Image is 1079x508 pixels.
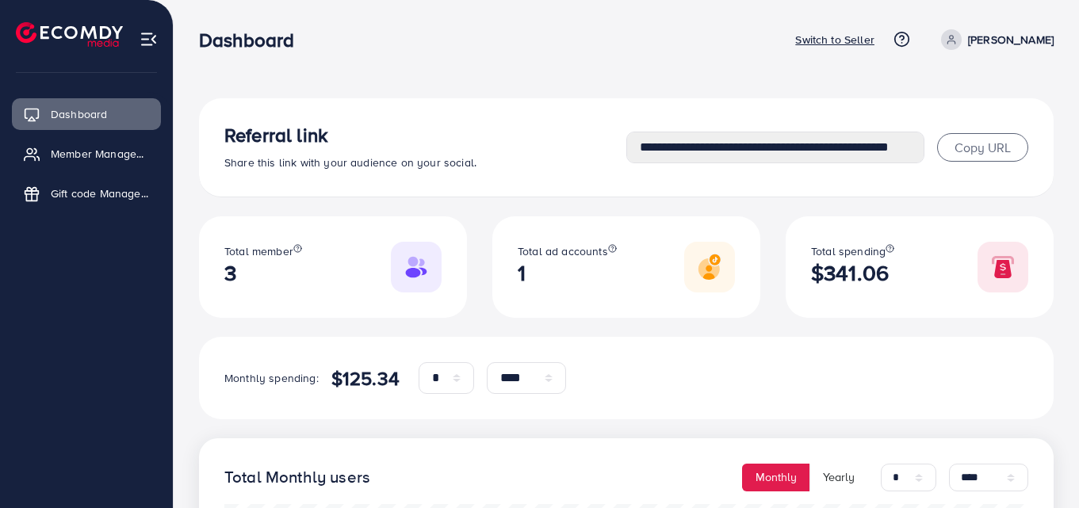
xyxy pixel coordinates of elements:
[51,106,107,122] span: Dashboard
[809,464,868,491] button: Yearly
[140,30,158,48] img: menu
[12,178,161,209] a: Gift code Management
[51,185,149,201] span: Gift code Management
[224,260,302,286] h2: 3
[968,30,1054,49] p: [PERSON_NAME]
[16,22,123,47] img: logo
[684,242,735,292] img: Responsive image
[224,124,626,147] h3: Referral link
[12,138,161,170] a: Member Management
[12,98,161,130] a: Dashboard
[978,242,1028,292] img: Responsive image
[937,133,1028,162] button: Copy URL
[51,146,149,162] span: Member Management
[391,242,442,292] img: Responsive image
[224,369,319,388] p: Monthly spending:
[811,243,886,259] span: Total spending
[518,243,608,259] span: Total ad accounts
[518,260,617,286] h2: 1
[811,260,894,286] h2: $341.06
[199,29,307,52] h3: Dashboard
[224,243,293,259] span: Total member
[955,139,1011,156] span: Copy URL
[795,30,874,49] p: Switch to Seller
[224,468,370,487] h4: Total Monthly users
[331,367,400,390] h4: $125.34
[935,29,1054,50] a: [PERSON_NAME]
[224,155,476,170] span: Share this link with your audience on your social.
[742,464,810,491] button: Monthly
